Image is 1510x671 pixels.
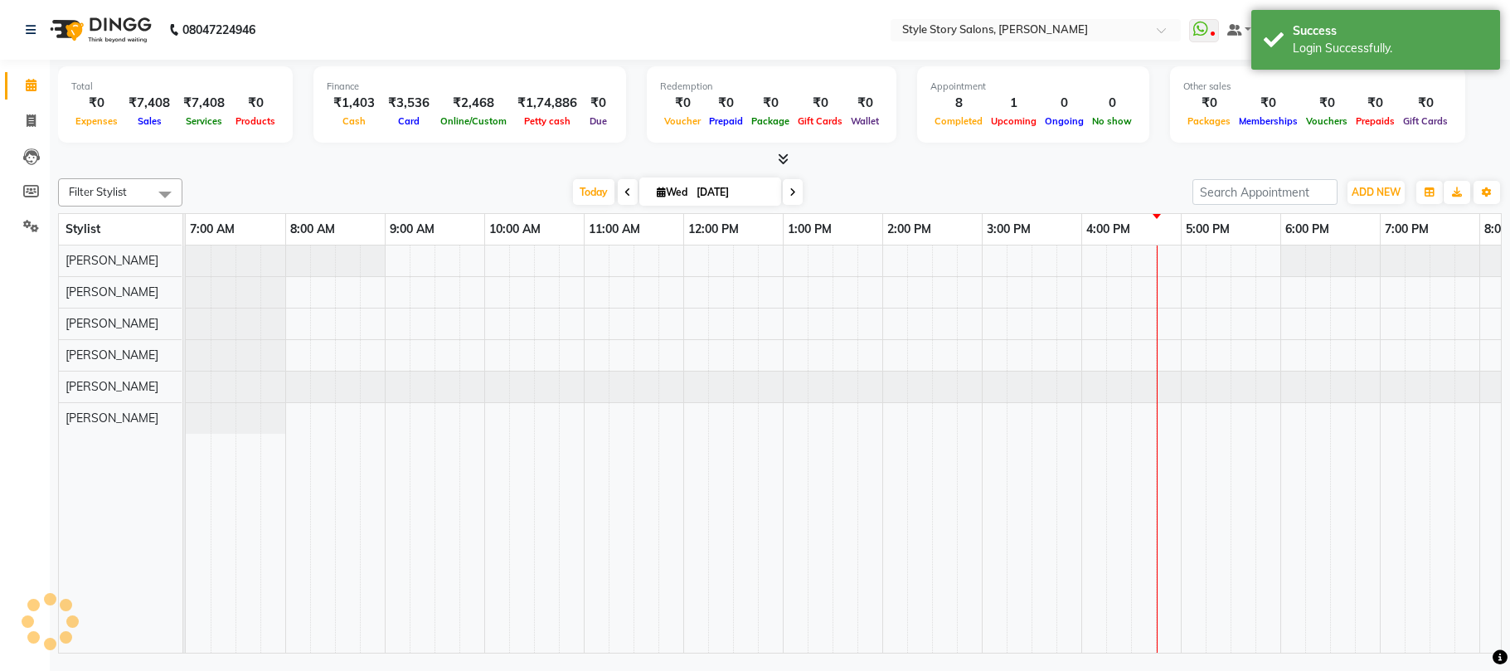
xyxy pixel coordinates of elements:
div: ₹0 [584,94,613,113]
div: ₹2,468 [436,94,511,113]
span: Today [573,179,614,205]
a: 12:00 PM [684,217,743,241]
img: logo [42,7,156,53]
span: Wallet [847,115,883,127]
div: ₹0 [660,94,705,113]
span: Wed [653,186,692,198]
div: Login Successfully. [1293,40,1488,57]
div: Success [1293,22,1488,40]
a: 6:00 PM [1281,217,1333,241]
div: ₹3,536 [381,94,436,113]
span: ADD NEW [1352,186,1401,198]
span: Online/Custom [436,115,511,127]
div: 8 [930,94,987,113]
div: Other sales [1183,80,1452,94]
div: ₹0 [794,94,847,113]
a: 7:00 PM [1381,217,1433,241]
span: Sales [134,115,166,127]
span: Prepaid [705,115,747,127]
div: ₹0 [1235,94,1302,113]
div: ₹0 [705,94,747,113]
a: 2:00 PM [883,217,935,241]
div: ₹1,403 [327,94,381,113]
span: Stylist [66,221,100,236]
span: Package [747,115,794,127]
input: 2025-09-03 [692,180,774,205]
a: 11:00 AM [585,217,644,241]
span: Ongoing [1041,115,1088,127]
a: 7:00 AM [186,217,239,241]
span: Gift Cards [1399,115,1452,127]
button: ADD NEW [1347,181,1405,204]
div: 0 [1041,94,1088,113]
span: Filter Stylist [69,185,127,198]
span: Expenses [71,115,122,127]
span: Cash [338,115,370,127]
span: [PERSON_NAME] [66,411,158,425]
span: Due [585,115,611,127]
div: Finance [327,80,613,94]
div: Redemption [660,80,883,94]
a: 9:00 AM [386,217,439,241]
div: ₹0 [1352,94,1399,113]
span: [PERSON_NAME] [66,316,158,331]
div: ₹0 [231,94,279,113]
span: [PERSON_NAME] [66,379,158,394]
div: ₹0 [1302,94,1352,113]
div: Appointment [930,80,1136,94]
a: 5:00 PM [1182,217,1234,241]
span: Services [182,115,226,127]
div: 0 [1088,94,1136,113]
span: Vouchers [1302,115,1352,127]
div: Total [71,80,279,94]
span: Memberships [1235,115,1302,127]
div: 1 [987,94,1041,113]
div: ₹1,74,886 [511,94,584,113]
span: Prepaids [1352,115,1399,127]
a: 3:00 PM [983,217,1035,241]
div: ₹7,408 [122,94,177,113]
input: Search Appointment [1192,179,1338,205]
span: Voucher [660,115,705,127]
div: ₹0 [71,94,122,113]
b: 08047224946 [182,7,255,53]
span: [PERSON_NAME] [66,348,158,362]
span: [PERSON_NAME] [66,284,158,299]
span: Completed [930,115,987,127]
div: ₹0 [1183,94,1235,113]
span: No show [1088,115,1136,127]
a: 4:00 PM [1082,217,1134,241]
a: 10:00 AM [485,217,545,241]
span: Petty cash [520,115,575,127]
a: 1:00 PM [784,217,836,241]
div: ₹0 [747,94,794,113]
div: ₹7,408 [177,94,231,113]
div: ₹0 [1399,94,1452,113]
span: Upcoming [987,115,1041,127]
span: [PERSON_NAME] [66,253,158,268]
span: Gift Cards [794,115,847,127]
span: Card [394,115,424,127]
span: Products [231,115,279,127]
span: Packages [1183,115,1235,127]
div: ₹0 [847,94,883,113]
a: 8:00 AM [286,217,339,241]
